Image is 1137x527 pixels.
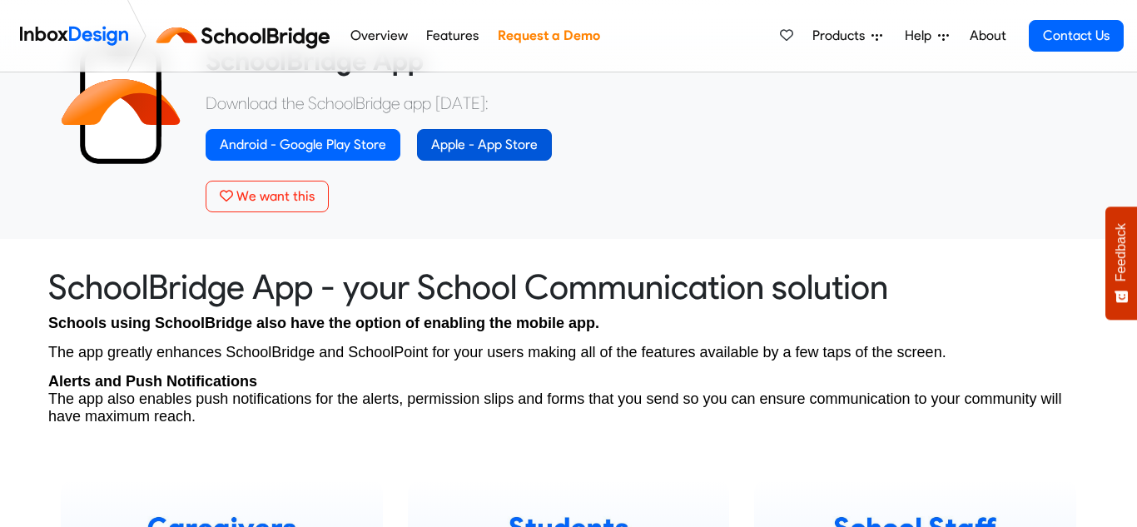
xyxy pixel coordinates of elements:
a: Overview [345,19,412,52]
a: Request a Demo [493,19,604,52]
a: Features [422,19,484,52]
img: schoolbridge logo [153,16,340,56]
heading: SchoolBridge App - your School Communication solution [48,266,1089,308]
a: About [965,19,1010,52]
span: Schools using SchoolBridge also have the option of enabling the mobile app. [48,315,599,331]
p: Download the SchoolBridge app [DATE]: [206,91,1076,116]
span: Help [905,26,938,46]
span: Feedback [1114,223,1129,281]
a: Apple - App Store [417,129,552,161]
span: The app greatly enhances SchoolBridge and SchoolPoint for your users making all of the features a... [48,344,946,360]
button: We want this [206,181,329,212]
a: Android - Google Play Store [206,129,400,161]
button: Feedback - Show survey [1105,206,1137,320]
span: We want this [236,188,315,204]
strong: Alerts and Push Notifications [48,373,257,390]
a: Help [898,19,956,52]
img: 2022_01_13_icon_sb_app.svg [61,44,181,164]
a: Contact Us [1029,20,1124,52]
span: The app also enables push notifications for the alerts, permission slips and forms that you send ... [48,390,1062,425]
span: Products [812,26,871,46]
a: Products [806,19,889,52]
